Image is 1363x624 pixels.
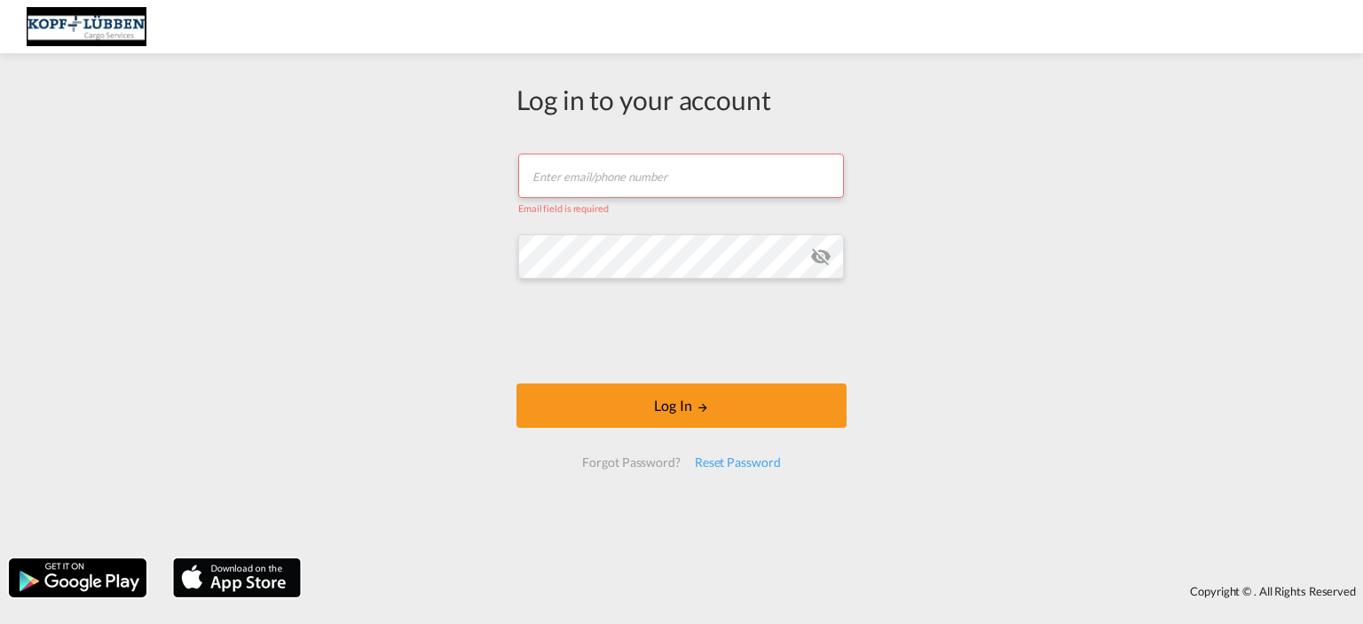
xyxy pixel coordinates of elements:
img: 25cf3bb0aafc11ee9c4fdbd399af7748.JPG [27,7,146,47]
img: apple.png [171,557,303,599]
input: Enter email/phone number [518,154,844,198]
div: Copyright © . All Rights Reserved [310,576,1363,606]
img: google.png [7,557,148,599]
button: LOGIN [516,383,847,428]
iframe: reCAPTCHA [547,296,816,366]
div: Log in to your account [516,81,847,118]
md-icon: icon-eye-off [810,246,831,267]
span: Email field is required [518,202,609,214]
div: Forgot Password? [575,446,687,478]
div: Reset Password [688,446,788,478]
